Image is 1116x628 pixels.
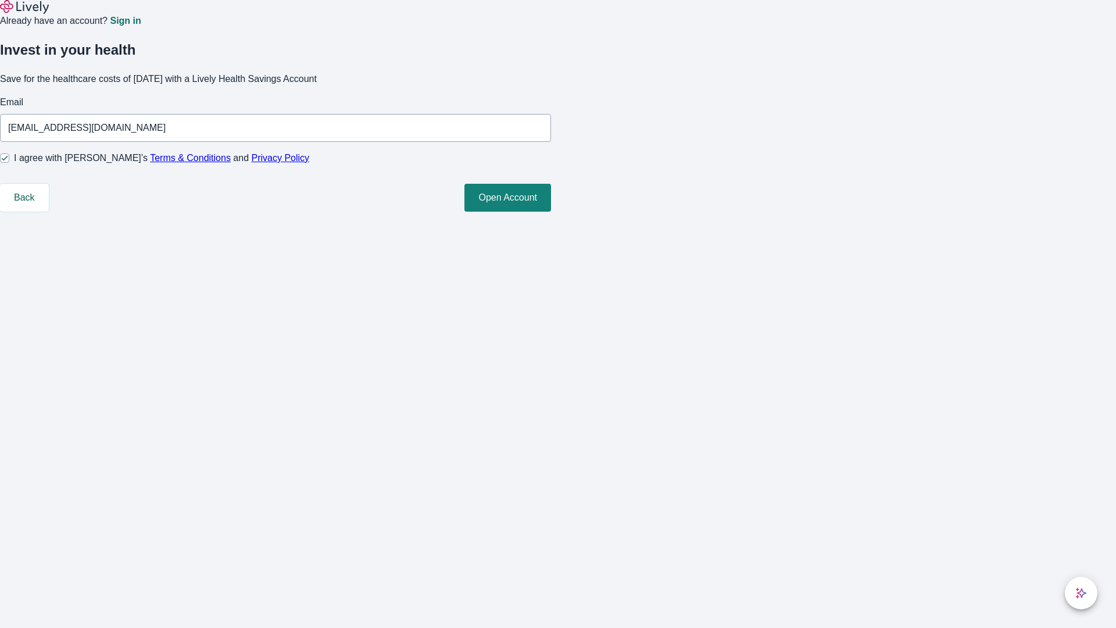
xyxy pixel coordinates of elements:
span: I agree with [PERSON_NAME]’s and [14,151,309,165]
a: Sign in [110,16,141,26]
svg: Lively AI Assistant [1075,587,1087,599]
button: chat [1065,577,1097,609]
a: Privacy Policy [252,153,310,163]
button: Open Account [464,184,551,212]
a: Terms & Conditions [150,153,231,163]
